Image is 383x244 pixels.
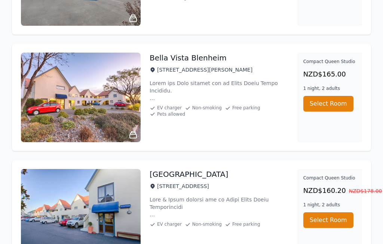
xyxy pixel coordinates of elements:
span: [STREET_ADDRESS][PERSON_NAME] [157,66,252,74]
h3: Bella Vista Blenheim [150,53,227,63]
span: Non-smoking [192,222,222,228]
h6: 1 night, 2 adults [303,202,356,208]
a: Select Room [303,217,353,224]
p: Lore & Ipsum dolorsi ame co Adipi Elits Doeiu Temporincidi Ut labor etdo magnaal Enimadminimv qui... [150,196,288,219]
h6: Compact Queen Studio [303,59,356,65]
img: bella-vista-blenheim [21,53,141,143]
span: Non-smoking [192,105,222,111]
p: NZD$160.20 [303,186,356,196]
span: Free parking [232,222,260,228]
h3: [GEOGRAPHIC_DATA] [150,169,228,180]
span: Free parking [232,105,260,111]
span: Pets allowed [157,112,185,118]
p: NZD$165.00 [303,69,356,80]
span: NZD$178.00 [349,188,382,194]
button: Select Room [303,213,353,228]
h6: 1 night, 2 adults [303,86,356,92]
a: Select Room [303,100,353,107]
button: Select Room [303,96,353,112]
span: EV charger [157,105,182,111]
p: Lorem ips Dolo sitamet con ad Elits Doeiu Tempo Incididu. Utla etdolore mag aliq enimadminimve qu... [150,80,288,102]
span: EV charger [157,222,182,228]
span: [STREET_ADDRESS] [157,183,209,190]
h6: Compact Queen Studio [303,175,356,181]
